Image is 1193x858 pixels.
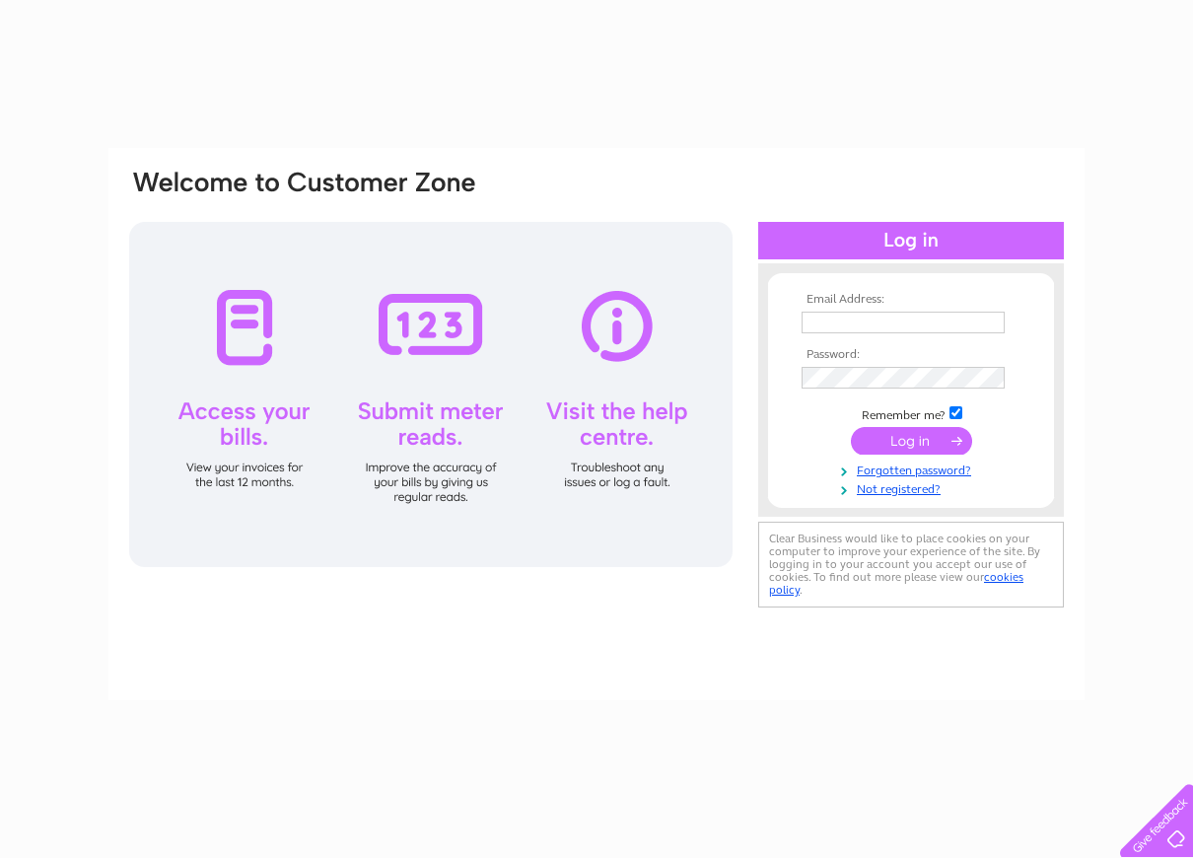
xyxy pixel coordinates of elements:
a: Forgotten password? [802,460,1025,478]
input: Submit [851,427,972,455]
a: cookies policy [769,570,1023,597]
div: Clear Business would like to place cookies on your computer to improve your experience of the sit... [758,522,1064,608]
a: Not registered? [802,478,1025,497]
th: Password: [797,348,1025,362]
td: Remember me? [797,403,1025,423]
th: Email Address: [797,293,1025,307]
